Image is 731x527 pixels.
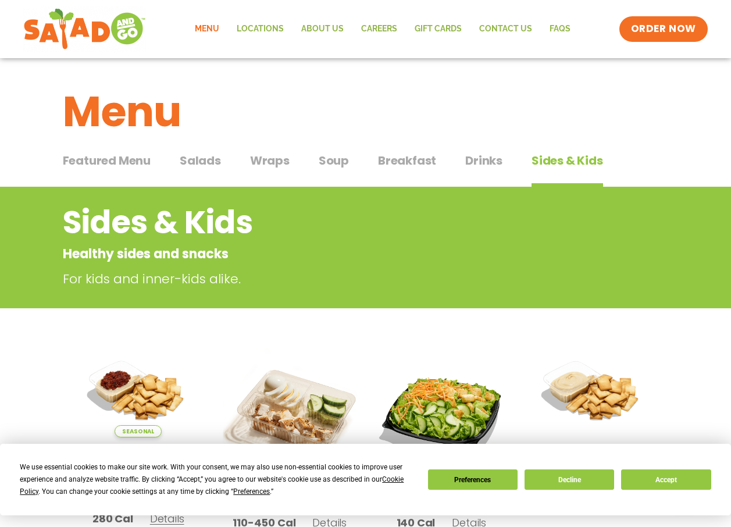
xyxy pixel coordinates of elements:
div: Tabbed content [63,148,669,187]
h1: Menu [63,80,669,143]
span: ORDER NOW [631,22,696,36]
img: Product photo for Hummus & Pita Chips [526,348,660,437]
img: Product photo for Sundried Tomato Hummus & Pita Chips [72,348,206,437]
a: About Us [293,16,352,42]
img: new-SAG-logo-768×292 [23,6,146,52]
span: Sides & Kids [532,152,603,169]
button: Preferences [428,469,518,490]
a: Menu [186,16,228,42]
a: Careers [352,16,406,42]
span: 280 Cal [92,511,133,526]
img: Product photo for Kids’ Salad [375,348,509,482]
span: Details [150,511,184,526]
span: Soup [319,152,349,169]
span: Featured Menu [63,152,151,169]
span: Seasonal [115,425,162,437]
a: GIFT CARDS [406,16,470,42]
span: Preferences [233,487,270,496]
span: Drinks [465,152,502,169]
p: For kids and inner-kids alike. [63,269,580,289]
button: Accept [621,469,711,490]
a: ORDER NOW [619,16,708,42]
h2: Sides & Kids [63,199,575,246]
a: FAQs [541,16,579,42]
div: We use essential cookies to make our site work. With your consent, we may also use non-essential ... [20,461,413,498]
nav: Menu [186,16,579,42]
button: Decline [525,469,614,490]
span: Wraps [250,152,290,169]
p: Healthy sides and snacks [63,244,575,263]
a: Contact Us [470,16,541,42]
span: Salads [180,152,221,169]
a: Locations [228,16,293,42]
span: Breakfast [378,152,436,169]
img: Product photo for Snack Pack [223,348,357,482]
